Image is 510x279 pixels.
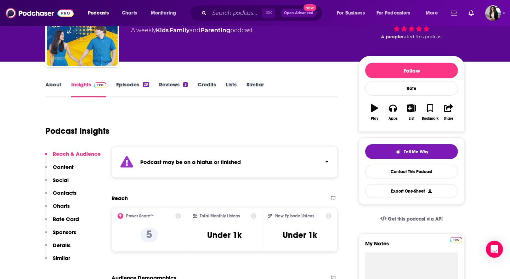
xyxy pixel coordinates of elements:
button: Play [365,99,384,125]
button: Sponsors [45,229,76,242]
h2: Power Score™ [126,213,154,218]
a: Credits [198,81,216,97]
a: About [45,81,61,97]
p: Sponsors [53,229,76,235]
a: Parenting [200,27,230,34]
label: My Notes [365,240,458,252]
a: Reviews3 [159,81,187,97]
span: , [169,27,170,34]
span: For Podcasters [376,8,410,18]
button: Follow [365,63,458,78]
span: More [426,8,438,18]
span: For Business [337,8,365,18]
a: Similar [246,81,264,97]
img: Podchaser - Follow, Share and Rate Podcasts [6,6,74,20]
button: Bookmark [421,99,439,125]
button: Rate Card [45,216,79,229]
p: Contacts [53,189,76,196]
div: Open Intercom Messenger [486,241,503,258]
section: Click to expand status details [112,146,338,178]
span: Open Advanced [284,11,313,15]
p: Details [53,242,70,249]
div: List [409,116,414,121]
h2: Reach [112,195,128,201]
h2: New Episode Listens [275,213,314,218]
a: Contact This Podcast [365,165,458,178]
button: Social [45,177,69,190]
p: Reach & Audience [53,150,101,157]
button: Export One-Sheet [365,184,458,198]
span: and [189,27,200,34]
button: Show profile menu [485,5,501,21]
div: Search podcasts, credits, & more... [197,5,329,21]
button: open menu [372,7,421,19]
div: 29 [143,82,149,87]
button: Reach & Audience [45,150,101,164]
span: Logged in as ElizabethCole [485,5,501,21]
span: Podcasts [88,8,109,18]
a: Charts [117,7,141,19]
p: 5 [141,228,158,242]
button: List [402,99,421,125]
button: open menu [83,7,118,19]
span: Charts [122,8,137,18]
span: 4 people [381,34,402,39]
div: Share [444,116,453,121]
h3: Under 1k [283,230,317,240]
p: Content [53,164,74,170]
a: Get this podcast via API [375,210,448,228]
div: Apps [389,116,398,121]
h3: Under 1k [207,230,242,240]
button: Details [45,242,70,255]
p: Charts [53,203,70,209]
button: Content [45,164,74,177]
img: Podchaser Pro [94,82,106,88]
a: Family [170,27,189,34]
span: ⌘ K [262,8,275,18]
h2: Total Monthly Listens [200,213,240,218]
p: Social [53,177,69,183]
button: Charts [45,203,70,216]
img: Podchaser Pro [450,237,462,243]
span: Get this podcast via API [388,216,443,222]
div: 3 [183,82,187,87]
input: Search podcasts, credits, & more... [209,7,262,19]
p: Similar [53,255,70,261]
a: Episodes29 [116,81,149,97]
img: tell me why sparkle [395,149,401,155]
p: Rate Card [53,216,79,222]
button: open menu [421,7,447,19]
span: rated this podcast [402,34,443,39]
span: Tell Me Why [404,149,428,155]
span: New [304,4,316,11]
button: open menu [332,7,374,19]
img: User Profile [485,5,501,21]
a: Kids [156,27,169,34]
a: Pro website [450,236,462,243]
button: Open AdvancedNew [281,9,317,17]
div: Bookmark [422,116,438,121]
div: Play [371,116,378,121]
strong: Podcast may be on a hiatus or finished [140,159,241,165]
span: Monitoring [151,8,176,18]
button: Contacts [45,189,76,203]
button: Similar [45,255,70,268]
a: Show notifications dropdown [466,7,477,19]
a: InsightsPodchaser Pro [71,81,106,97]
a: Show notifications dropdown [448,7,460,19]
div: A weekly podcast [131,26,253,35]
button: Apps [384,99,402,125]
h1: Podcast Insights [45,126,109,136]
div: Rate [365,81,458,96]
a: Lists [226,81,237,97]
button: open menu [146,7,185,19]
button: Share [440,99,458,125]
button: tell me why sparkleTell Me Why [365,144,458,159]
